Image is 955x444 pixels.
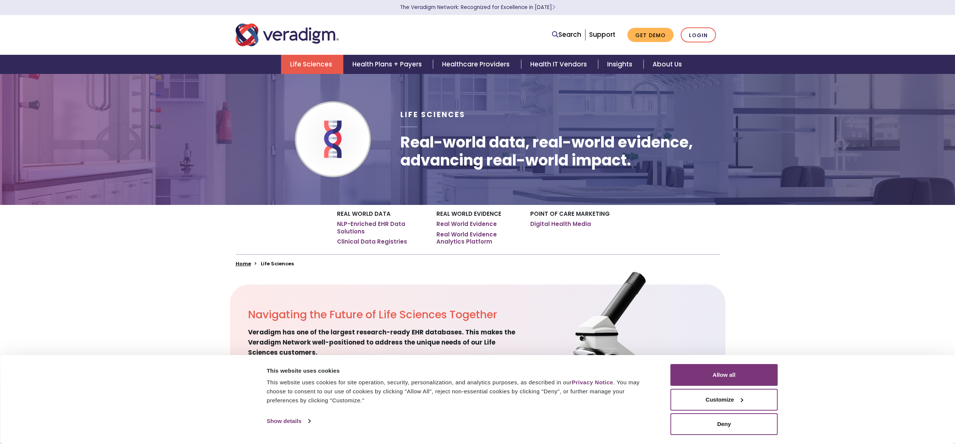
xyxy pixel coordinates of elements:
a: Real World Evidence Analytics Platform [436,231,519,245]
a: Digital Health Media [530,220,591,228]
h1: Real-world data, real-world evidence, advancing real-world impact. [400,133,719,169]
a: Clinical Data Registries [337,238,407,245]
a: Real World Evidence [436,220,497,228]
button: Deny [671,413,778,435]
img: Veradigm logo [236,23,339,47]
span: Veradigm has one of the largest research-ready EHR databases. This makes the Veradigm Network wel... [248,327,519,358]
a: Home [236,260,251,267]
a: The Veradigm Network: Recognized for Excellence in [DATE]Learn More [400,4,555,11]
a: Search [552,30,581,40]
a: Login [681,27,716,43]
h2: Navigating the Future of Life Sciences Together [248,309,519,321]
button: Allow all [671,364,778,386]
a: Health IT Vendors [521,55,598,74]
a: Life Sciences [281,55,343,74]
div: This website uses cookies for site operation, security, personalization, and analytics purposes, ... [267,378,654,405]
span: Life Sciences [400,110,465,120]
a: Health Plans + Payers [343,55,433,74]
a: Show details [267,415,310,427]
a: Insights [598,55,644,74]
a: Get Demo [627,28,674,42]
a: Privacy Notice [572,379,613,385]
a: About Us [644,55,691,74]
button: Customize [671,389,778,411]
a: NLP-Enriched EHR Data Solutions [337,220,425,235]
a: Healthcare Providers [433,55,521,74]
span: Learn More [552,4,555,11]
a: Support [589,30,615,39]
div: This website uses cookies [267,366,654,375]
